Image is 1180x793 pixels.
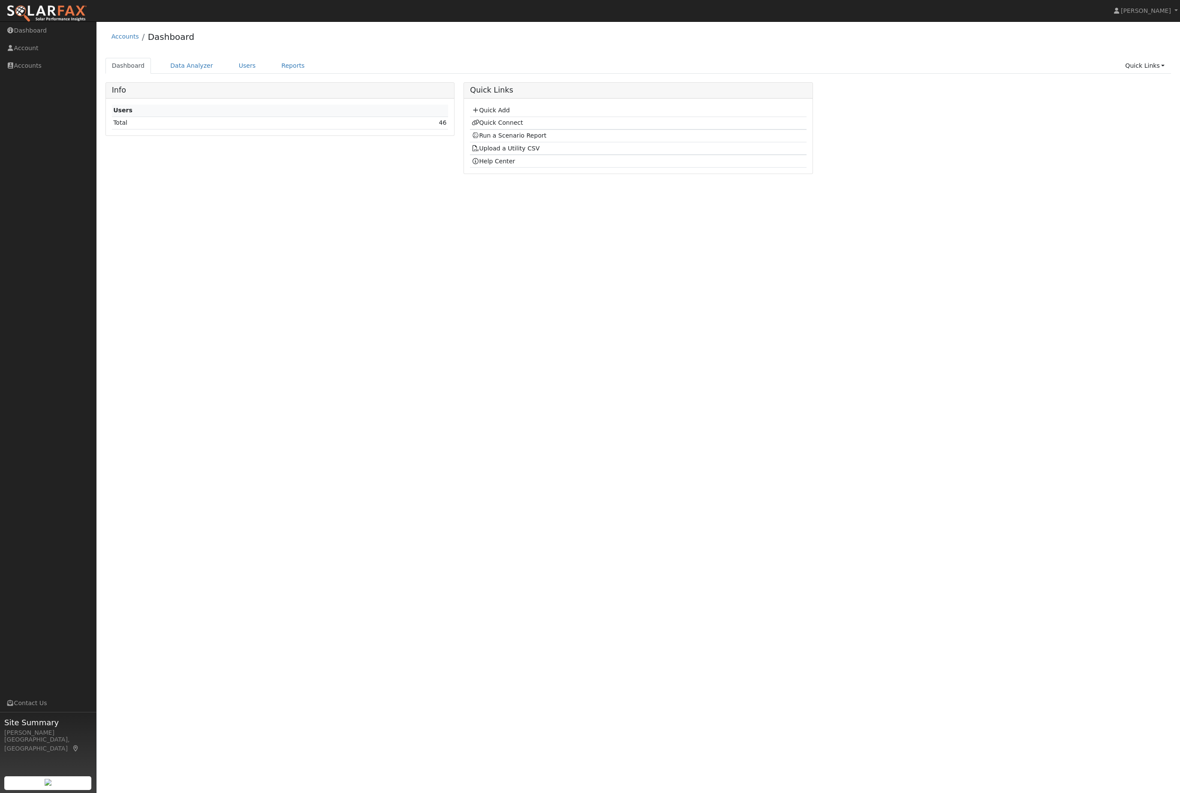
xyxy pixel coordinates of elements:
[111,33,139,40] a: Accounts
[4,717,92,728] span: Site Summary
[6,5,87,23] img: SolarFax
[4,735,92,753] div: [GEOGRAPHIC_DATA], [GEOGRAPHIC_DATA]
[4,728,92,737] div: [PERSON_NAME]
[45,779,51,786] img: retrieve
[1121,7,1171,14] span: [PERSON_NAME]
[105,58,151,74] a: Dashboard
[164,58,220,74] a: Data Analyzer
[148,32,195,42] a: Dashboard
[232,58,262,74] a: Users
[72,745,80,752] a: Map
[1119,58,1171,74] a: Quick Links
[275,58,311,74] a: Reports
